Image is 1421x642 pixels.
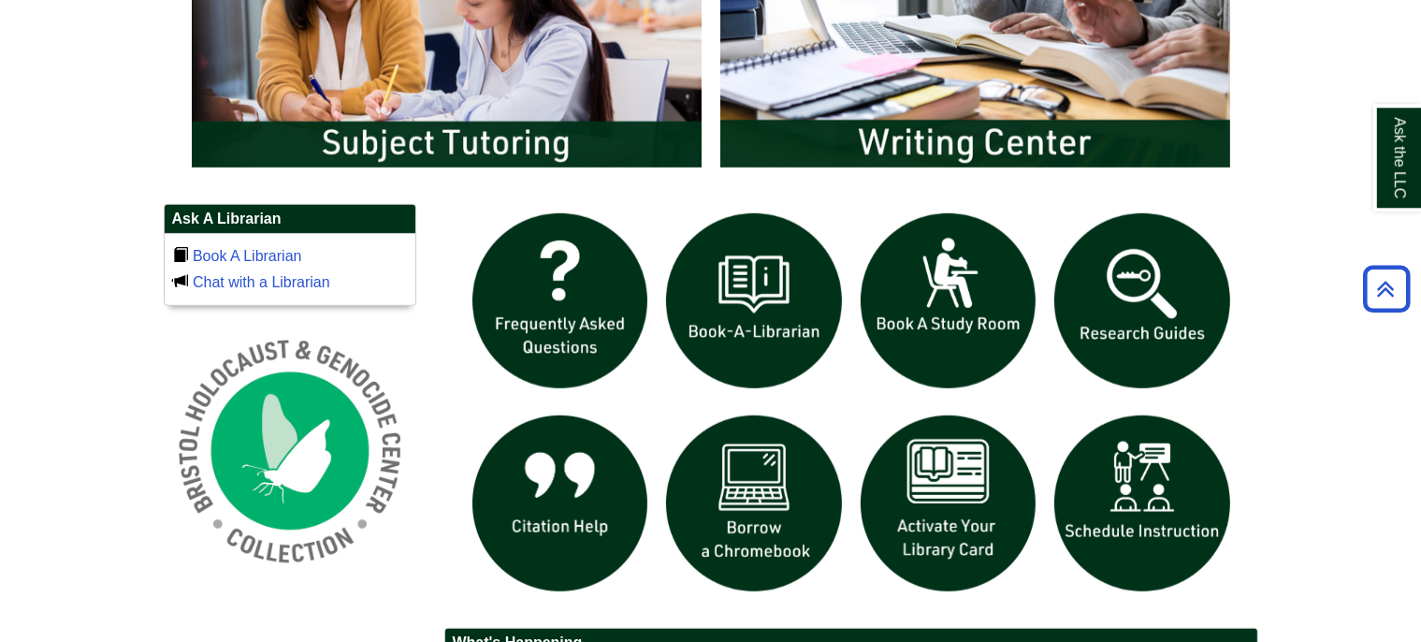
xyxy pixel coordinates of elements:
a: Chat with a Librarian [193,274,330,290]
a: Back to Top [1356,276,1416,301]
h2: Ask A Librarian [165,205,415,234]
img: activate Library Card icon links to form to activate student ID into library card [851,406,1046,601]
img: For faculty. Schedule Library Instruction icon links to form. [1045,406,1240,601]
img: frequently asked questions [463,204,658,399]
img: citation help icon links to citation help guide page [463,406,658,601]
img: Borrow a chromebook icon links to the borrow a chromebook web page [657,406,851,601]
div: slideshow [463,204,1240,609]
a: Book A Librarian [193,248,302,264]
img: book a study room icon links to book a study room web page [851,204,1046,399]
img: Holocaust and Genocide Collection [164,325,416,577]
img: Book a Librarian icon links to book a librarian web page [657,204,851,399]
img: Research Guides icon links to research guides web page [1045,204,1240,399]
